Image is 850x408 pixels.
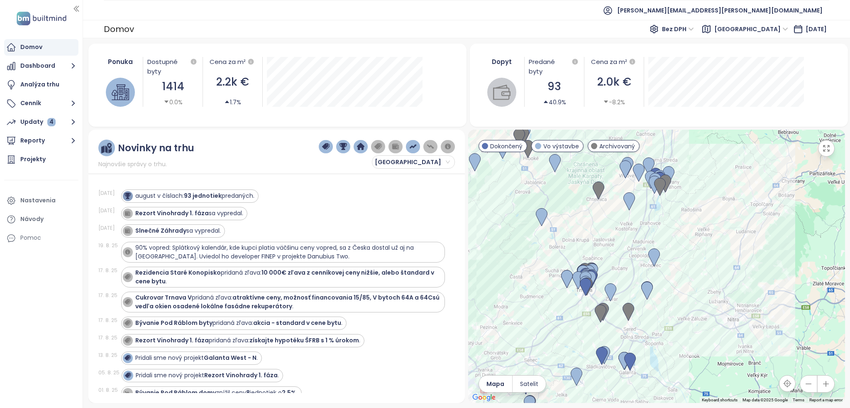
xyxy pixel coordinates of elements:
div: 13. 8. 25 [98,351,119,359]
span: Trnavský kraj [375,156,450,168]
button: Mapa [479,376,512,392]
img: icon [125,320,130,326]
span: Satelit [520,379,538,388]
img: icon [125,355,130,361]
strong: akcia - standard v cene bytu [253,319,341,327]
div: Pridali sme nový projekt . [136,371,279,380]
img: icon [125,249,130,255]
strong: 2.5% [282,388,296,397]
div: Pomoc [4,230,78,246]
img: price-tag-dark-blue.png [322,143,330,150]
strong: Bývanie Pod Ráblom byty [135,319,212,327]
img: icon [125,372,131,378]
button: Dashboard [4,58,78,74]
div: 19. 8. 25 [98,242,119,249]
img: home-dark-blue.png [357,143,364,150]
img: house [112,84,129,101]
strong: Galanta West - N [204,354,256,362]
a: Domov [4,39,78,56]
img: icon [125,228,130,233]
img: ruler [101,143,112,153]
div: 17. 8. 25 [98,267,119,274]
div: Nastavenia [20,195,56,206]
a: Open this area in Google Maps (opens a new window) [470,392,498,403]
button: Reporty [4,133,78,149]
span: [DATE] [806,25,827,33]
strong: Slnečné Záhrady [135,226,186,235]
div: Predané byty [529,57,580,76]
span: Trnavský kraj [714,23,788,35]
div: Dopyt [484,57,520,66]
div: Projekty [20,154,46,165]
img: price-tag-grey.png [374,143,382,150]
div: pridaná zľava: . [135,268,441,286]
div: Analýza trhu [20,79,59,90]
img: price-increases.png [409,143,417,150]
div: 1.7% [224,98,241,107]
div: 40.9% [543,98,566,107]
span: caret-up [224,99,230,105]
div: 0.0% [164,98,183,107]
button: Updaty 4 [4,114,78,130]
div: Domov [104,22,134,37]
button: Satelit [513,376,546,392]
strong: 10 000€ zľava z cenníkovej ceny nižšie, alebo štandard v cene bytu [135,268,434,285]
div: Cena za m² [589,57,640,67]
strong: 8 [246,388,250,397]
div: pridaná zľava: . [135,319,342,327]
div: Updaty [20,117,56,127]
strong: Bývanie Pod Ráblom domy [135,388,216,397]
div: 2.2k € [207,74,258,91]
a: Report a map error [809,398,843,402]
span: Archivovaný [599,142,635,151]
img: icon [125,210,130,216]
div: Domov [20,42,42,52]
div: 4 [47,118,56,126]
span: Map data ©2025 Google [743,398,788,402]
span: Dokončený [490,142,523,151]
div: [DATE] [98,224,119,232]
img: icon [125,299,130,305]
img: icon [125,274,130,280]
div: Dostupné byty [147,57,198,76]
div: [DATE] [98,207,119,214]
span: caret-down [603,99,609,105]
a: Návody [4,211,78,228]
div: 17. 8. 25 [98,334,119,342]
img: trophy-dark-blue.png [340,143,347,150]
span: Najnovšie správy o trhu. [98,160,167,169]
a: Analýza trhu [4,76,78,93]
button: Cenník [4,95,78,112]
img: Google [470,392,498,403]
strong: Cukrovar Trnava V [135,293,192,302]
div: 01. 8. 25 [98,386,119,394]
img: icon [125,390,130,396]
div: Cena za m² [210,57,246,67]
strong: získajte hypotéku ŠFRB s 1 % úrokom [249,336,359,344]
strong: Rezort Vinohrady 1. fáza [135,209,209,217]
span: caret-down [164,99,169,105]
a: Nastavenia [4,192,78,209]
strong: 93 jednotiek [184,192,222,200]
div: Ponuka [103,57,139,66]
span: Vo výstavbe [543,142,579,151]
div: pridaná zľava: . [135,293,441,311]
strong: Rezidencia Staré Konopisko [135,268,221,277]
img: wallet [493,84,510,101]
img: price-decreases.png [427,143,434,150]
div: Pridali sme nový projekt . [135,354,258,362]
img: icon [125,193,130,199]
strong: atraktívne ceny, možnosť financovania 15/85, V bytoch 64A a 64Csú vedľa okien osadené lokálne fas... [135,293,440,310]
div: august v číslach: predaných. [135,192,254,200]
span: [PERSON_NAME][EMAIL_ADDRESS][PERSON_NAME][DOMAIN_NAME] [617,0,823,20]
div: pridaná zľava: . [135,336,360,345]
div: sa vypredal. [135,209,243,218]
div: 1414 [147,78,198,95]
div: -8.2% [603,98,625,107]
div: 2.0k € [589,74,640,91]
div: Návody [20,214,44,224]
div: znížil ceny jednotiek o . [135,388,298,397]
div: sa vypredal. [135,226,221,235]
img: icon [125,337,130,343]
div: Novinky na trhu [118,143,194,153]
